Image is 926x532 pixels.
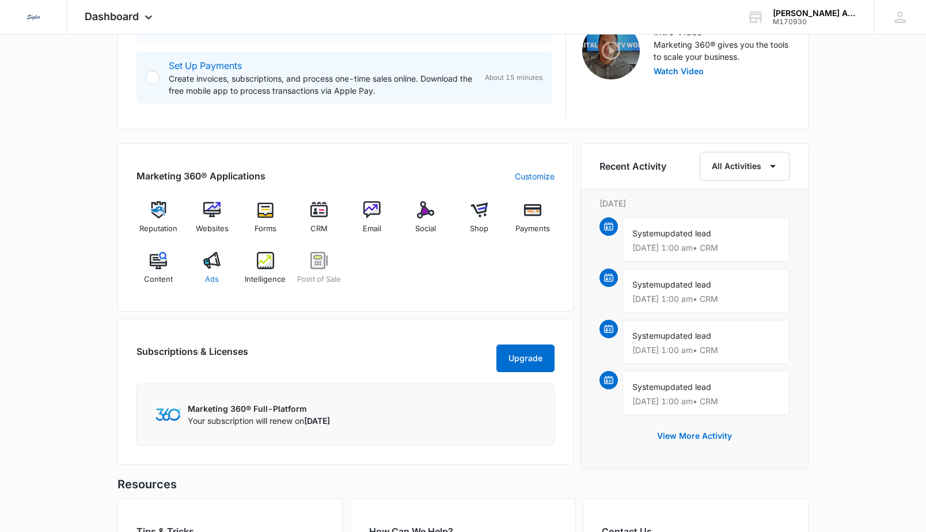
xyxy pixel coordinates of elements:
span: Websites [196,223,229,235]
a: Set Up Payments [169,60,242,71]
p: [DATE] [599,197,790,209]
a: Content [136,252,181,293]
span: About 15 minutes [485,72,542,83]
span: Dashboard [85,10,139,22]
p: [DATE] 1:00 am • CRM [632,397,780,405]
span: Payments [515,223,550,235]
a: Reputation [136,201,181,243]
p: Create invoices, subscriptions, and process one-time sales online. Download the free mobile app t... [169,72,476,97]
span: Shop [470,223,488,235]
button: All Activities [700,152,790,181]
span: System [632,331,661,340]
span: Reputation [139,223,177,235]
h6: Recent Activity [599,159,666,173]
span: updated lead [661,228,711,238]
p: [DATE] 1:00 am • CRM [632,346,780,354]
a: Intelligence [244,252,288,293]
span: System [632,382,661,392]
a: Websites [190,201,234,243]
a: CRM [297,201,341,243]
p: [DATE] 1:00 am • CRM [632,295,780,303]
a: Email [350,201,394,243]
span: Content [144,274,173,285]
p: Marketing 360® Full-Platform [188,403,330,415]
a: Social [404,201,448,243]
button: Watch Video [654,67,704,75]
span: [DATE] [304,416,330,426]
span: Forms [255,223,276,235]
span: Email [363,223,381,235]
span: Social [415,223,436,235]
button: View More Activity [646,422,743,450]
a: Payments [510,201,555,243]
div: account id [773,18,857,26]
div: account name [773,9,857,18]
img: Marketing 360 Logo [155,408,181,420]
a: Shop [457,201,502,243]
span: Point of Sale [297,274,341,285]
h5: Resources [117,476,809,493]
span: Intelligence [245,274,286,285]
h2: Marketing 360® Applications [136,169,265,183]
h2: Subscriptions & Licenses [136,345,248,368]
img: Intro Video [582,22,640,79]
span: updated lead [661,382,711,392]
a: Ads [190,252,234,293]
button: Upgrade [496,345,555,372]
span: updated lead [661,331,711,340]
p: Marketing 360® gives you the tools to scale your business. [654,39,790,63]
p: Your subscription will renew on [188,415,330,427]
span: System [632,228,661,238]
a: Customize [515,170,555,182]
p: [DATE] 1:00 am • CRM [632,244,780,252]
img: Sigler Corporate [23,7,44,28]
a: Forms [244,201,288,243]
span: updated lead [661,280,711,289]
span: Ads [205,274,219,285]
span: CRM [310,223,328,235]
a: Point of Sale [297,252,341,293]
span: System [632,280,661,289]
